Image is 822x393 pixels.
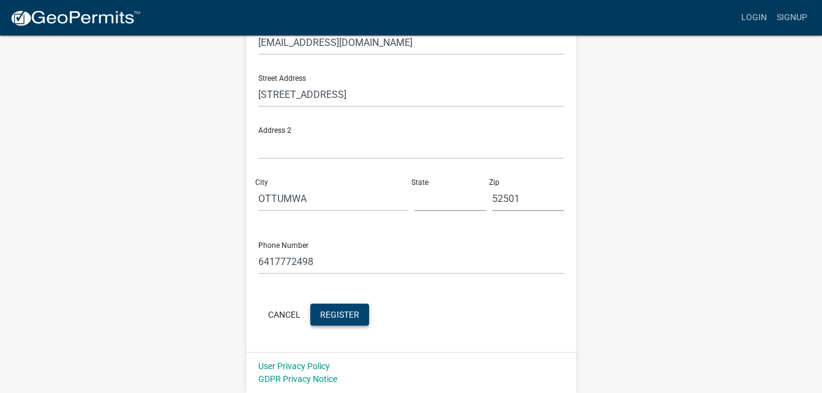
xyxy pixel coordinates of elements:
[320,309,359,319] span: Register
[310,304,369,326] button: Register
[772,6,812,29] a: Signup
[736,6,772,29] a: Login
[258,361,330,371] a: User Privacy Policy
[258,304,310,326] button: Cancel
[258,374,337,384] a: GDPR Privacy Notice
